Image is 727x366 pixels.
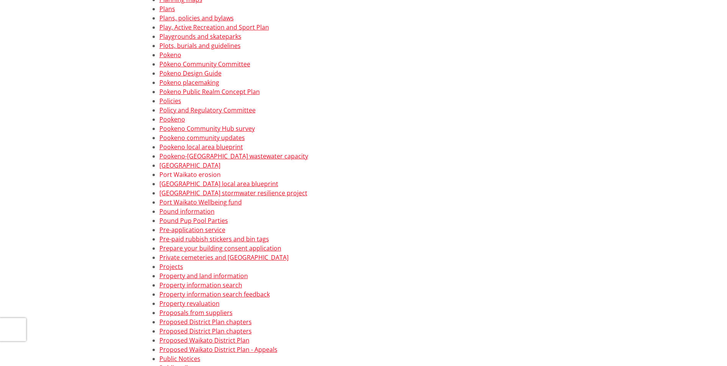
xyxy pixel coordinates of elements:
a: Public Notices [159,354,200,363]
a: Pokeno [159,51,181,59]
a: Pookeno community updates [159,134,245,142]
a: [GEOGRAPHIC_DATA] stormwater resilience project [159,189,307,197]
a: Playgrounds and skateparks [159,32,241,41]
a: Play, Active Recreation and Sport Plan [159,23,269,31]
a: Policies [159,97,181,105]
a: Plots, burials and guidelines [159,41,241,50]
a: Prepare your building consent application [159,244,281,252]
a: Proposed District Plan chapters [159,318,252,326]
iframe: Messenger Launcher [692,334,719,361]
a: Pokeno placemaking [159,78,219,87]
a: Proposals from suppliers [159,308,233,317]
a: Property and land information [159,272,248,280]
a: Pound Pup Pool Parties [159,216,228,225]
a: Pōkeno Community Committee [159,60,250,68]
a: Projects [159,262,183,271]
a: Pookeno Community Hub survey [159,124,255,133]
a: Property information search [159,281,242,289]
a: Policy and Regulatory Committee [159,106,256,114]
a: Pookeno local area blueprint [159,143,243,151]
a: Proposed Waikato District Plan - Appeals [159,345,277,354]
a: Property information search feedback [159,290,270,298]
a: Port Waikato erosion [159,170,221,179]
a: Proposed District Plan chapters [159,327,252,335]
a: Pookeno [159,115,185,124]
a: Proposed Waikato District Plan [159,336,249,345]
a: Pre-paid rubbish stickers and bin tags [159,235,269,243]
a: Pookeno-[GEOGRAPHIC_DATA] wastewater capacity [159,152,308,160]
a: Pokeno Design Guide [159,69,222,77]
a: Pokeno Public Realm Concept Plan [159,87,260,96]
a: Port Waikato Wellbeing fund [159,198,242,206]
a: Pre-application service [159,226,225,234]
a: Plans [159,5,175,13]
a: Pound information [159,207,215,216]
a: Private cemeteries and [GEOGRAPHIC_DATA] [159,253,289,262]
a: [GEOGRAPHIC_DATA] [159,161,220,170]
a: Plans, policies and bylaws [159,14,234,22]
a: Property revaluation [159,299,220,308]
a: [GEOGRAPHIC_DATA] local area blueprint [159,180,278,188]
